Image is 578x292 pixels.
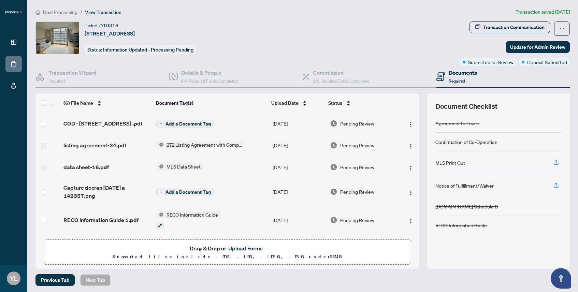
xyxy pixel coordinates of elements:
[165,121,211,126] span: Add a Document Tag
[340,142,374,149] span: Pending Review
[181,69,238,77] h4: Details & People
[153,93,269,113] th: Document Tag(s)
[63,216,139,224] span: RECO Information Guide 1.pdf
[270,178,327,205] td: [DATE]
[270,113,327,134] td: [DATE]
[61,93,153,113] th: (6) File Name
[270,156,327,178] td: [DATE]
[165,190,211,194] span: Add a Document Tag
[36,22,79,54] img: IMG-C12343962_1.jpg
[156,211,164,218] img: Status Icon
[330,163,337,171] img: Document Status
[435,182,494,189] div: Notice of Fulfillment/Waiver
[408,218,414,224] img: Logo
[468,58,514,66] span: Submitted for Review
[44,240,410,265] span: Drag & Drop orUpload FormsSupported files include .PDF, .JPG, .JPEG, .PNG under25MB
[435,159,465,166] div: MLS Print Out
[156,163,203,170] button: Status IconMLS Data Sheet
[449,78,465,84] span: Required
[85,29,135,38] span: [STREET_ADDRESS]
[10,274,17,283] span: YL
[340,188,374,195] span: Pending Review
[269,93,326,113] th: Upload Date
[435,102,497,111] span: Document Checklist
[164,211,221,218] span: RECO Information Guide
[270,134,327,156] td: [DATE]
[35,10,40,15] span: home
[85,21,118,29] div: Ticket #:
[80,274,111,286] button: Next Tab
[103,23,118,29] span: 10316
[330,120,337,127] img: Document Status
[270,235,327,264] td: [DATE]
[330,188,337,195] img: Document Status
[226,244,265,253] button: Upload Forms
[510,42,565,53] span: Update for Admin Review
[164,141,245,148] span: 272 Listing Agreement with Company Schedule A
[5,10,22,14] img: logo
[80,8,82,16] li: /
[551,268,571,289] button: Open asap
[85,45,196,54] div: Status:
[340,163,374,171] span: Pending Review
[156,141,164,148] img: Status Icon
[469,21,550,33] button: Transaction Communication
[103,47,193,53] span: Information Updated - Processing Pending
[506,41,570,53] button: Update for Admin Review
[156,120,214,128] button: Add a Document Tag
[159,122,163,126] span: plus
[408,122,414,127] img: Logo
[560,26,564,31] span: ellipsis
[156,163,164,170] img: Status Icon
[85,9,121,15] span: View Transaction
[43,9,77,15] span: Deal Processing
[63,163,109,171] span: data sheet-16.pdf
[405,140,416,151] button: Logo
[408,190,414,195] img: Logo
[340,216,374,224] span: Pending Review
[328,99,342,107] span: Status
[527,58,567,66] span: Deposit Submitted
[156,141,245,148] button: Status Icon272 Listing Agreement with Company Schedule A
[48,253,406,261] p: Supported files include .PDF, .JPG, .JPEG, .PNG under 25 MB
[435,203,498,210] div: [DOMAIN_NAME] Schedule B
[435,138,497,146] div: Confirmation of Co-Operation
[516,8,570,16] article: Transaction saved [DATE]
[405,162,416,173] button: Logo
[63,184,151,200] span: Capture decran [DATE] a 142357.png
[313,69,370,77] h4: Commission
[330,216,337,224] img: Document Status
[405,215,416,225] button: Logo
[63,99,93,107] span: (6) File Name
[340,120,374,127] span: Pending Review
[181,78,238,84] span: 4/4 Required Fields Completed
[35,274,75,286] button: Previous Tab
[326,93,397,113] th: Status
[48,78,65,84] span: Required
[41,275,69,286] span: Previous Tab
[405,186,416,197] button: Logo
[164,163,203,170] span: MLS Data Sheet
[330,142,337,149] img: Document Status
[270,205,327,235] td: [DATE]
[190,244,265,253] span: Drag & Drop or
[156,188,214,196] button: Add a Document Tag
[156,188,214,196] button: Add a Document Tag
[63,119,142,128] span: COD - [STREET_ADDRESS] .pdf
[435,119,479,127] div: Agreement to Lease
[483,22,545,33] div: Transaction Communication
[48,69,97,77] h4: Transaction Wizard
[405,118,416,129] button: Logo
[435,221,487,229] div: RECO Information Guide
[159,190,163,194] span: plus
[156,211,221,229] button: Status IconRECO Information Guide
[449,69,477,77] h4: Documents
[408,144,414,149] img: Logo
[408,165,414,171] img: Logo
[63,141,126,149] span: listing agreement-34.pdf
[156,119,214,128] button: Add a Document Tag
[313,78,370,84] span: 2/2 Required Fields Completed
[271,99,299,107] span: Upload Date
